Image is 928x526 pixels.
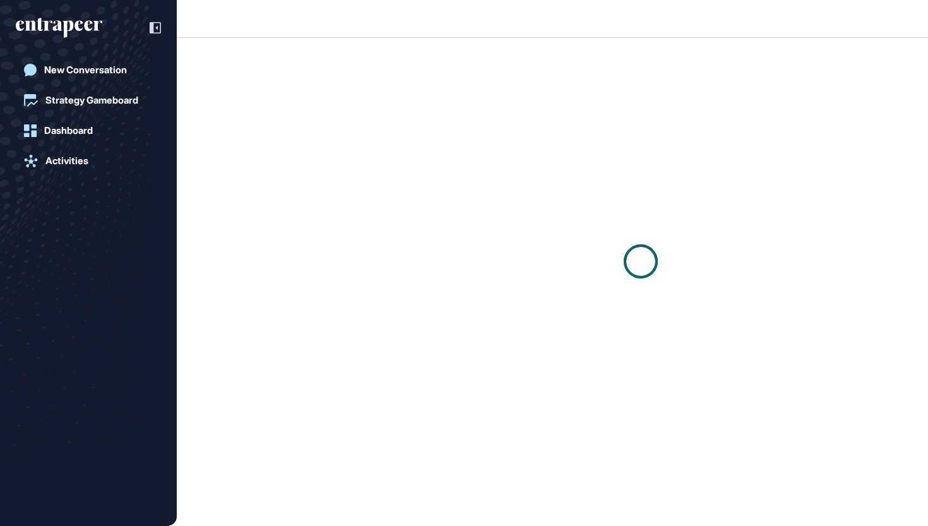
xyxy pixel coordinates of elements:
[16,148,161,174] a: Activities
[44,125,93,136] div: Dashboard
[16,57,161,83] a: New Conversation
[16,88,161,113] a: Strategy Gameboard
[16,118,161,143] a: Dashboard
[45,155,88,167] div: Activities
[45,95,138,106] div: Strategy Gameboard
[16,18,102,38] div: entrapeer-logo
[44,64,127,76] div: New Conversation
